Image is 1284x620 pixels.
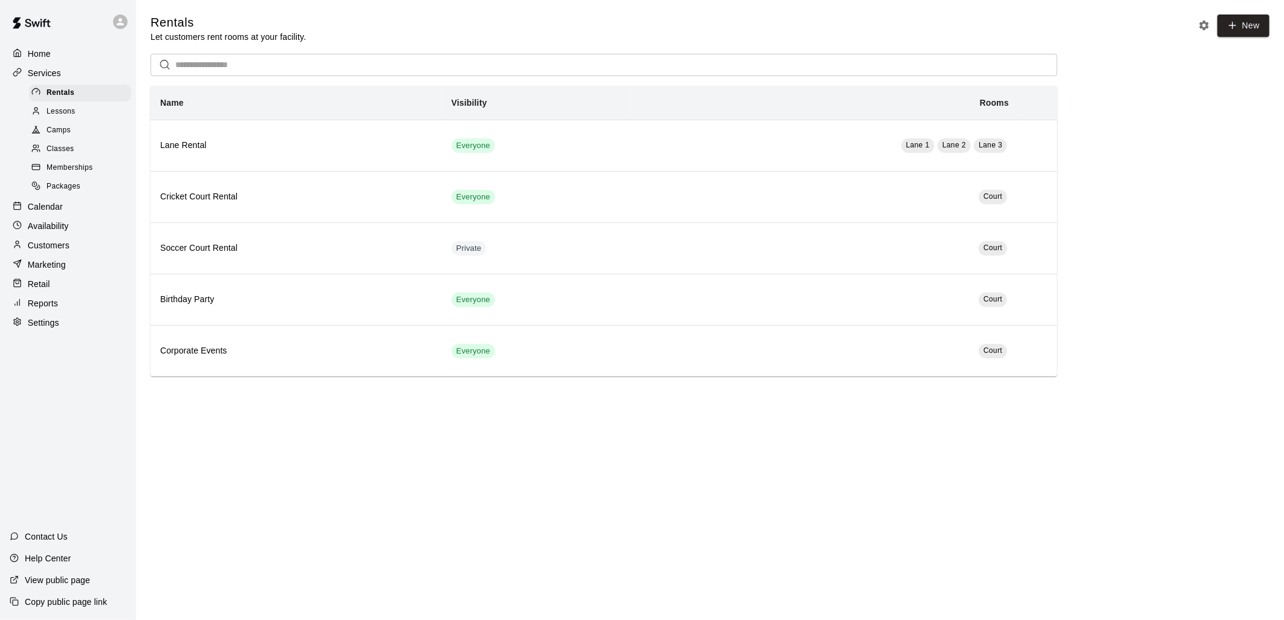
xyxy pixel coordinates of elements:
[452,190,495,204] div: This service is visible to all of your customers
[160,139,432,152] h6: Lane Rental
[29,102,136,121] a: Lessons
[10,198,126,216] a: Calendar
[10,314,126,332] a: Settings
[28,239,70,251] p: Customers
[10,45,126,63] a: Home
[28,201,63,213] p: Calendar
[1218,15,1269,37] a: New
[29,121,136,140] a: Camps
[160,293,432,306] h6: Birthday Party
[28,220,69,232] p: Availability
[29,160,131,176] div: Memberships
[979,141,1002,149] span: Lane 3
[452,241,487,256] div: This service is hidden, and can only be accessed via a direct link
[25,531,68,543] p: Contact Us
[984,244,1002,252] span: Court
[28,67,61,79] p: Services
[47,143,74,155] span: Classes
[10,275,126,293] a: Retail
[160,190,432,204] h6: Cricket Court Rental
[452,138,495,153] div: This service is visible to all of your customers
[151,86,1057,376] table: simple table
[28,278,50,290] p: Retail
[984,346,1002,355] span: Court
[452,98,487,108] b: Visibility
[25,552,71,564] p: Help Center
[47,87,74,99] span: Rentals
[10,294,126,312] a: Reports
[942,141,966,149] span: Lane 2
[47,124,71,137] span: Camps
[151,31,306,43] p: Let customers rent rooms at your facility.
[47,181,80,193] span: Packages
[980,98,1009,108] b: Rooms
[29,141,131,158] div: Classes
[28,317,59,329] p: Settings
[151,15,306,31] h5: Rentals
[452,243,487,254] span: Private
[29,83,136,102] a: Rentals
[160,98,184,108] b: Name
[29,122,131,139] div: Camps
[29,159,136,178] a: Memberships
[29,85,131,102] div: Rentals
[160,344,432,358] h6: Corporate Events
[29,103,131,120] div: Lessons
[25,596,107,608] p: Copy public page link
[452,140,495,152] span: Everyone
[452,292,495,307] div: This service is visible to all of your customers
[984,295,1002,303] span: Court
[28,259,66,271] p: Marketing
[452,294,495,306] span: Everyone
[28,48,51,60] p: Home
[47,106,76,118] span: Lessons
[25,574,90,586] p: View public page
[10,236,126,254] a: Customers
[47,162,92,174] span: Memberships
[452,344,495,358] div: This service is visible to all of your customers
[906,141,930,149] span: Lane 1
[10,256,126,274] a: Marketing
[452,346,495,357] span: Everyone
[452,192,495,203] span: Everyone
[160,242,432,255] h6: Soccer Court Rental
[10,217,126,235] a: Availability
[29,140,136,159] a: Classes
[28,297,58,309] p: Reports
[29,178,131,195] div: Packages
[1195,16,1213,34] button: Rental settings
[984,192,1002,201] span: Court
[10,64,126,82] a: Services
[29,178,136,196] a: Packages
